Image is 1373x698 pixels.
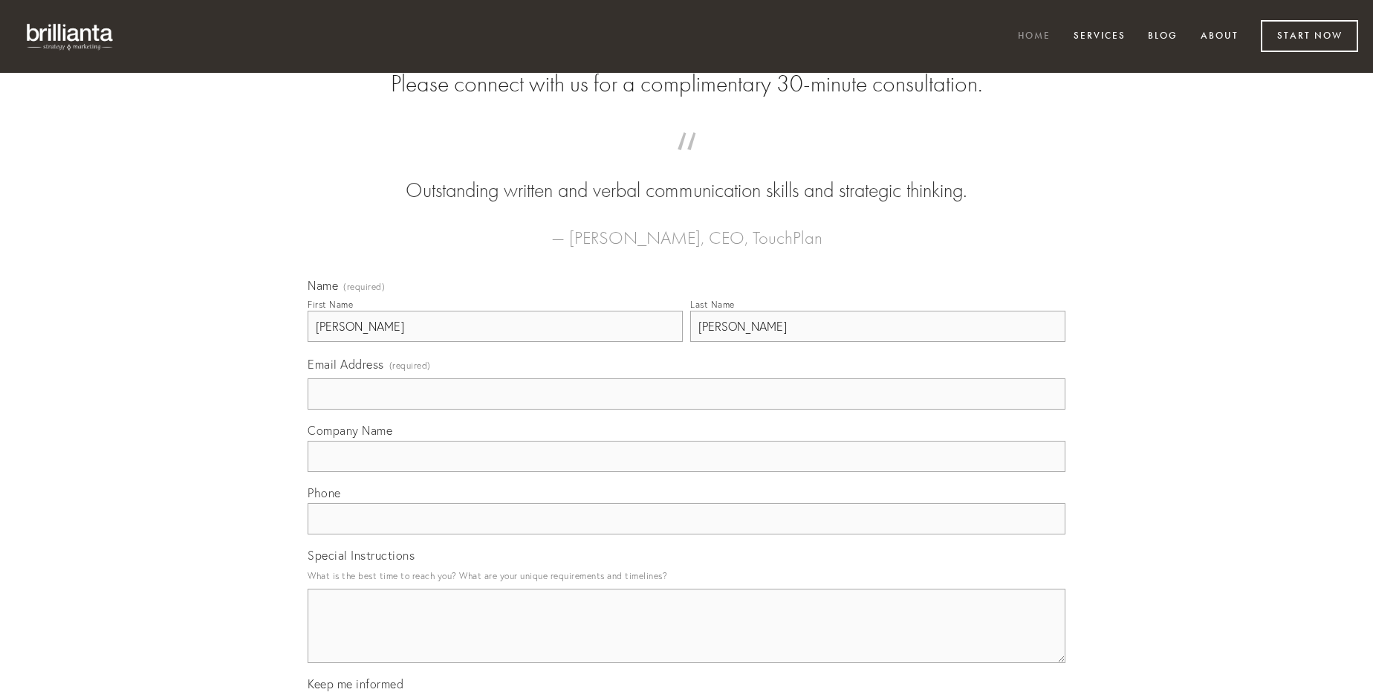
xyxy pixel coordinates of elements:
[331,205,1042,253] figcaption: — [PERSON_NAME], CEO, TouchPlan
[1008,25,1060,49] a: Home
[308,566,1065,586] p: What is the best time to reach you? What are your unique requirements and timelines?
[343,282,385,291] span: (required)
[15,15,126,58] img: brillianta - research, strategy, marketing
[1138,25,1187,49] a: Blog
[1261,20,1358,52] a: Start Now
[690,299,735,310] div: Last Name
[1064,25,1135,49] a: Services
[1191,25,1248,49] a: About
[308,357,384,372] span: Email Address
[308,299,353,310] div: First Name
[308,485,341,500] span: Phone
[389,355,431,375] span: (required)
[308,278,338,293] span: Name
[308,423,392,438] span: Company Name
[331,147,1042,205] blockquote: Outstanding written and verbal communication skills and strategic thinking.
[308,70,1065,98] h2: Please connect with us for a complimentary 30-minute consultation.
[308,548,415,563] span: Special Instructions
[308,676,403,691] span: Keep me informed
[331,147,1042,176] span: “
